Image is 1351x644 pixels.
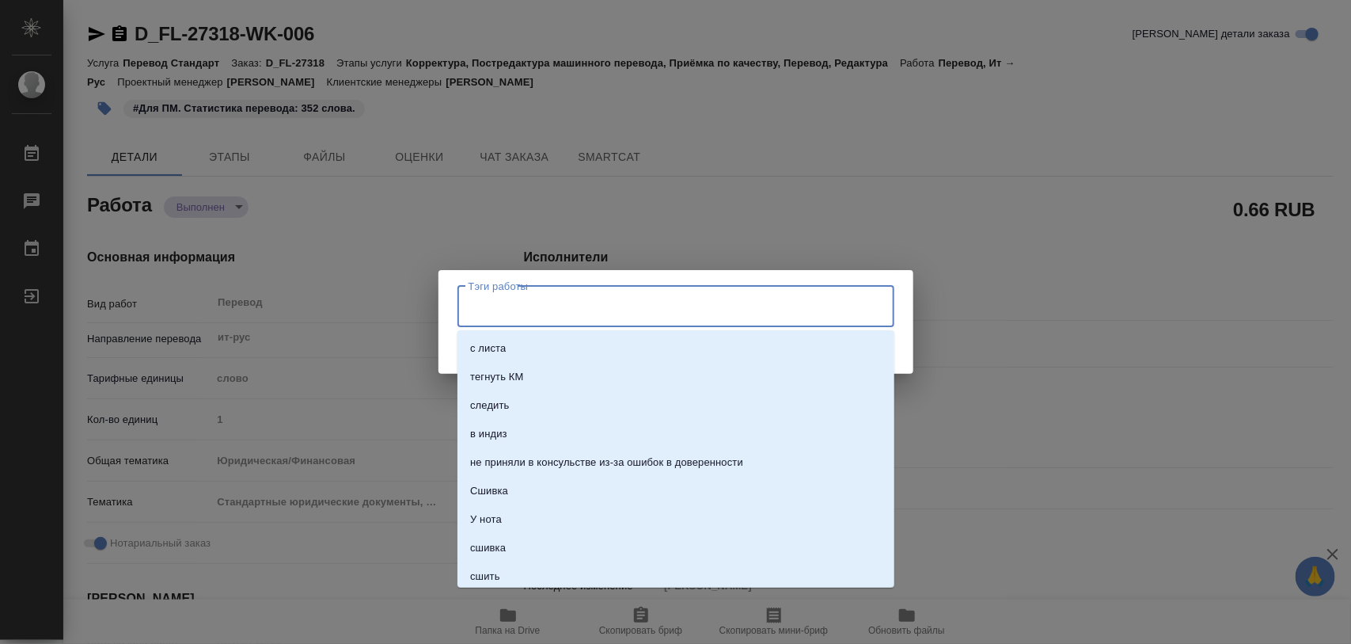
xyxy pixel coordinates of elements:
p: с листа [470,341,506,356]
p: сшить [470,569,500,585]
p: в индиз [470,426,507,442]
p: У нота [470,512,502,528]
p: следить [470,398,509,413]
p: не приняли в консульстве из-за ошибок в доверенности [470,455,743,471]
p: Сшивка [470,483,508,499]
p: тегнуть КМ [470,369,523,385]
p: сшивка [470,540,506,556]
